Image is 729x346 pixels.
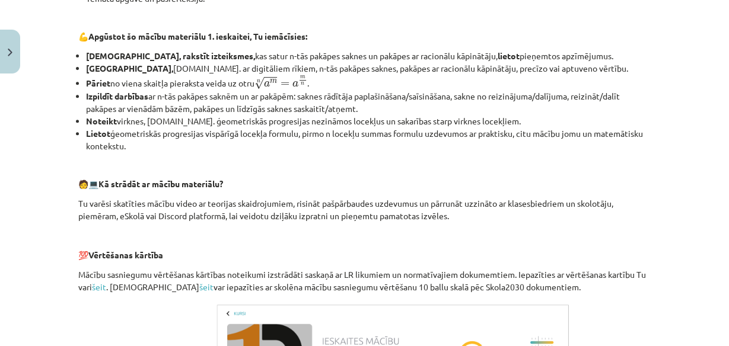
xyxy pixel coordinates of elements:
p: Tu varēsi skatīties mācību video ar teorijas skaidrojumiem, risināt pašpārbaudes uzdevumus un pār... [78,197,651,222]
p: Mācību sasniegumu vērtēšanas kārtības noteikumi izstrādāti saskaņā ar LR likumiem un normatīvajie... [78,268,651,293]
img: icon-close-lesson-0947bae3869378f0d4975bcd49f059093ad1ed9edebbc8119c70593378902aed.svg [8,49,12,56]
b: [DEMOGRAPHIC_DATA], rakstīt izteiksmes, [86,50,255,61]
li: no viena skaitļa pieraksta veida uz otru . [86,75,651,90]
li: ar n-tās pakāpes saknēm un ar pakāpēm: saknes rādītāja paplašināšana/saīsināšana, sakne no reizin... [86,90,651,115]
b: Lietot [86,128,110,139]
b: [GEOGRAPHIC_DATA], [86,63,173,73]
span: = [281,82,289,86]
a: šeit [199,281,214,292]
b: Kā strādāt ar mācību materiālu? [98,178,223,189]
b: Pāriet [86,78,110,88]
li: ģeometriskās progresijas vispārīgā locekļa formulu, pirmo n locekļu summas formulu uzdevumos ar p... [86,127,651,152]
b: Vērtēšanas kārtība [88,249,163,260]
p: 💯 [78,249,651,261]
span: m [300,76,305,79]
span: m [270,79,277,84]
span: √ [254,77,264,89]
b: Izpildīt darbības [86,91,148,101]
li: virknes, [DOMAIN_NAME]. ģeometriskās progresijas nezināmos locekļus un sakarības starp virknes lo... [86,115,651,127]
li: [DOMAIN_NAME]. ar digitāliem rīkiem, n-tās pakāpes saknes, pakāpes ar racionālu kāpinātāju, precī... [86,62,651,75]
p: 💪 [78,30,651,43]
a: šeit [92,281,106,292]
b: Apgūstot šo mācību materiālu 1. ieskaitei, Tu iemācīsies: [88,31,307,41]
span: a [264,81,270,87]
li: kas satur n-tās pakāpes saknes un pakāpes ar racionālu kāpinātāju, pieņemtos apzīmējumus. [86,50,651,62]
b: Noteikt [86,116,117,126]
p: 🧑 💻 [78,178,651,190]
span: n [301,82,304,85]
span: a [292,81,298,87]
b: lietot [498,50,520,61]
